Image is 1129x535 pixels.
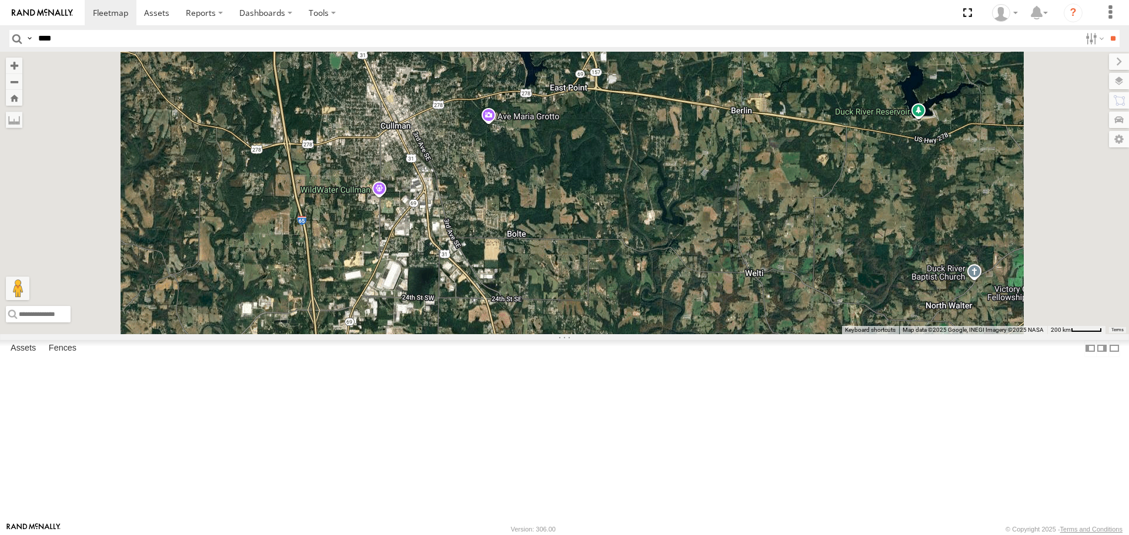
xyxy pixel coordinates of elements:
label: Dock Summary Table to the Left [1084,340,1096,357]
label: Search Filter Options [1081,30,1106,47]
a: Terms and Conditions [1060,526,1123,533]
a: Terms (opens in new tab) [1111,327,1124,332]
div: © Copyright 2025 - [1006,526,1123,533]
i: ? [1064,4,1083,22]
label: Dock Summary Table to the Right [1096,340,1108,357]
label: Search Query [25,30,34,47]
span: Map data ©2025 Google, INEGI Imagery ©2025 NASA [903,327,1044,333]
a: Visit our Website [6,523,61,535]
span: 200 km [1051,327,1071,333]
button: Zoom Home [6,90,22,106]
button: Keyboard shortcuts [845,326,896,334]
button: Map Scale: 200 km per 49 pixels [1047,326,1105,334]
img: rand-logo.svg [12,9,73,17]
label: Assets [5,341,42,357]
div: Version: 306.00 [511,526,556,533]
div: EDWARD EDMONDSON [988,4,1022,22]
label: Fences [43,341,82,357]
label: Measure [6,112,22,128]
button: Zoom in [6,58,22,73]
label: Hide Summary Table [1108,340,1120,357]
button: Zoom out [6,73,22,90]
label: Map Settings [1109,131,1129,147]
button: Drag Pegman onto the map to open Street View [6,277,29,300]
